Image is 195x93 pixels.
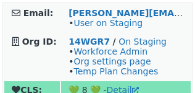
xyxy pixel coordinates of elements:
a: 14WGR7 [68,37,110,46]
strong: Email: [23,8,54,18]
strong: Org ID: [22,37,57,46]
a: Workforce Admin [73,46,147,56]
a: On Staging [118,37,167,46]
a: User on Staging [73,18,143,28]
span: • • • [68,46,158,76]
a: Temp Plan Changes [73,66,158,76]
a: Org settings page [73,56,151,66]
span: • [68,18,143,28]
strong: / [113,37,116,46]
